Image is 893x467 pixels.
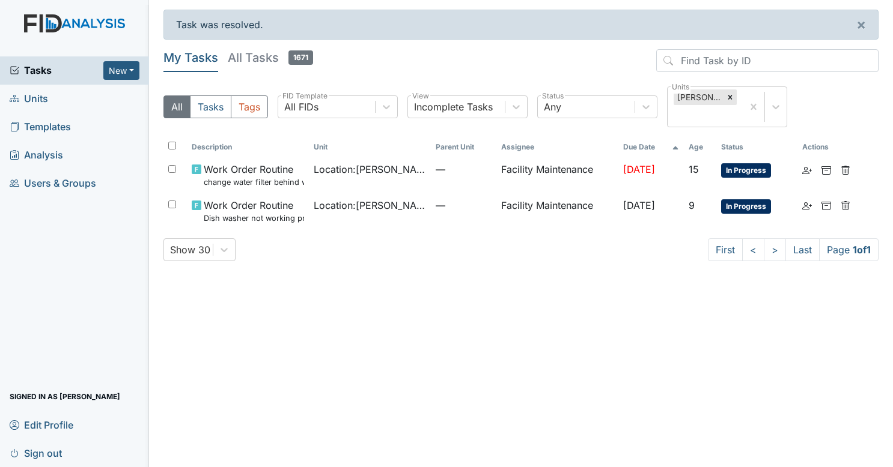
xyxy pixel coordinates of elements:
a: Archive [821,198,831,212]
button: New [103,61,139,80]
span: 15 [689,163,699,175]
a: Last [785,238,820,261]
div: Type filter [163,95,268,118]
td: Facility Maintenance [496,193,618,229]
span: [DATE] [623,199,655,211]
strong: 1 of 1 [853,244,871,256]
th: Assignee [496,137,618,157]
span: × [856,16,866,33]
span: 9 [689,199,695,211]
span: Sign out [10,444,62,462]
a: Delete [841,198,850,212]
th: Toggle SortBy [431,137,496,157]
span: Page [819,238,879,261]
a: > [764,238,786,261]
input: Find Task by ID [656,49,879,72]
span: In Progress [721,199,771,214]
th: Toggle SortBy [716,137,797,157]
a: < [742,238,764,261]
button: All [163,95,190,118]
span: Signed in as [PERSON_NAME] [10,387,120,406]
a: First [708,238,743,261]
span: [DATE] [623,163,655,175]
div: Show 30 [170,243,210,257]
button: Tags [231,95,268,118]
span: Location : [PERSON_NAME] Loop [314,162,426,176]
small: change water filter behind washer [204,176,304,188]
span: Templates [10,118,71,136]
th: Actions [797,137,858,157]
div: [PERSON_NAME] Loop [674,89,724,105]
span: Work Order Routine Dish washer not working properly [204,198,304,224]
span: Work Order Routine change water filter behind washer [204,162,304,188]
td: Facility Maintenance [496,157,618,193]
div: Task was resolved. [163,10,879,40]
h5: All Tasks [228,49,313,66]
span: — [436,162,491,176]
small: Dish washer not working properly [204,212,304,224]
a: Tasks [10,63,103,77]
input: Toggle All Rows Selected [168,142,176,149]
h5: My Tasks [163,49,218,66]
div: Any [544,100,561,114]
th: Toggle SortBy [309,137,431,157]
span: 1671 [288,50,313,65]
div: All FIDs [284,100,318,114]
nav: task-pagination [708,238,879,261]
button: × [844,10,878,39]
a: Archive [821,162,831,176]
span: Location : [PERSON_NAME] Loop [314,198,426,212]
span: Analysis [10,146,63,164]
button: Tasks [190,95,231,118]
th: Toggle SortBy [618,137,684,157]
span: In Progress [721,163,771,178]
th: Toggle SortBy [187,137,309,157]
span: — [436,198,491,212]
span: Users & Groups [10,174,96,193]
a: Delete [841,162,850,176]
div: Incomplete Tasks [414,100,493,114]
th: Toggle SortBy [684,137,716,157]
span: Units [10,89,48,108]
span: Edit Profile [10,415,73,434]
